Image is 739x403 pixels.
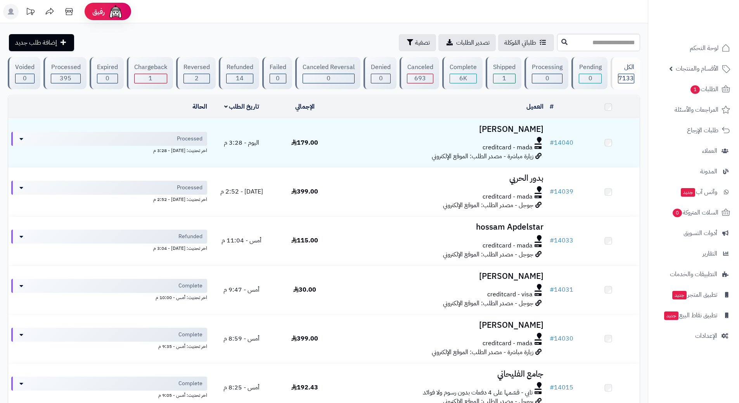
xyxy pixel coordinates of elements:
[653,142,734,160] a: العملاء
[663,310,717,321] span: تطبيق نقاط البيع
[550,138,573,147] a: #14040
[16,74,34,83] div: 0
[177,135,202,143] span: Processed
[15,63,35,72] div: Voided
[9,34,74,51] a: إضافة طلب جديد
[92,7,105,16] span: رفيق
[653,285,734,304] a: تطبيق المتجرجديد
[362,57,398,89] a: Denied 0
[618,63,634,72] div: الكل
[11,195,207,203] div: اخر تحديث: [DATE] - 2:52 م
[618,74,634,83] span: 7133
[291,187,318,196] span: 399.00
[291,236,318,245] span: 115.00
[653,203,734,222] a: السلات المتروكة0
[570,57,609,89] a: Pending 0
[550,383,554,392] span: #
[15,38,57,47] span: إضافة طلب جديد
[672,291,687,299] span: جديد
[327,74,331,83] span: 0
[687,125,718,136] span: طلبات الإرجاع
[653,306,734,325] a: تطبيق نقاط البيعجديد
[550,236,554,245] span: #
[223,383,260,392] span: أمس - 8:25 م
[653,39,734,57] a: لوحة التحكم
[579,63,601,72] div: Pending
[227,74,253,83] div: 14
[183,63,210,72] div: Reversed
[184,74,209,83] div: 2
[483,143,533,152] span: creditcard - mada
[224,102,260,111] a: تاريخ الطلب
[178,380,202,387] span: Complete
[550,187,573,196] a: #14039
[178,282,202,290] span: Complete
[653,80,734,99] a: الطلبات1
[695,330,717,341] span: الإعدادات
[550,102,554,111] a: #
[236,74,244,83] span: 14
[291,334,318,343] span: 399.00
[178,233,202,240] span: Refunded
[21,4,40,21] a: تحديثات المنصة
[224,138,259,147] span: اليوم - 3:28 م
[371,74,390,83] div: 0
[545,74,549,83] span: 0
[483,339,533,348] span: creditcard - mada
[653,265,734,284] a: التطبيقات والخدمات
[532,74,562,83] div: 0
[438,34,496,51] a: تصدير الطلبات
[261,57,294,89] a: Failed 0
[379,74,383,83] span: 0
[11,146,207,154] div: اخر تحديث: [DATE] - 3:28 م
[502,74,506,83] span: 1
[106,74,109,83] span: 0
[680,187,717,197] span: وآتس آب
[493,74,515,83] div: 1
[339,223,543,232] h3: hossam Apdelstar
[459,74,467,83] span: 6K
[11,293,207,301] div: اخر تحديث: أمس - 10:00 م
[702,145,717,156] span: العملاء
[443,299,533,308] span: جوجل - مصدر الطلب: الموقع الإلكتروني
[270,63,286,72] div: Failed
[11,391,207,399] div: اخر تحديث: أمس - 9:05 م
[526,102,543,111] a: العميل
[125,57,175,89] a: Chargeback 1
[97,74,118,83] div: 0
[177,184,202,192] span: Processed
[681,188,695,197] span: جديد
[23,74,27,83] span: 0
[653,183,734,201] a: وآتس آبجديد
[295,102,315,111] a: الإجمالي
[483,192,533,201] span: creditcard - mada
[703,248,717,259] span: التقارير
[686,6,732,22] img: logo-2.png
[690,84,718,95] span: الطلبات
[88,57,125,89] a: Expired 0
[432,348,533,357] span: زيارة مباشرة - مصدر الطلب: الموقع الإلكتروني
[134,63,167,72] div: Chargeback
[484,57,523,89] a: Shipped 1
[293,285,316,294] span: 30.00
[51,63,80,72] div: Processed
[653,100,734,119] a: المراجعات والأسئلة
[371,63,391,72] div: Denied
[51,74,80,83] div: 395
[653,121,734,140] a: طلبات الإرجاع
[653,244,734,263] a: التقارير
[339,174,543,183] h3: بدور الحربي
[456,38,490,47] span: تصدير الطلبات
[672,208,682,218] span: 0
[690,85,700,94] span: 1
[664,311,678,320] span: جديد
[653,162,734,181] a: المدونة
[339,272,543,281] h3: [PERSON_NAME]
[223,285,260,294] span: أمس - 9:47 م
[11,244,207,252] div: اخر تحديث: [DATE] - 3:04 م
[483,241,533,250] span: creditcard - mada
[195,74,199,83] span: 2
[108,4,123,19] img: ai-face.png
[291,138,318,147] span: 179.00
[676,63,718,74] span: الأقسام والمنتجات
